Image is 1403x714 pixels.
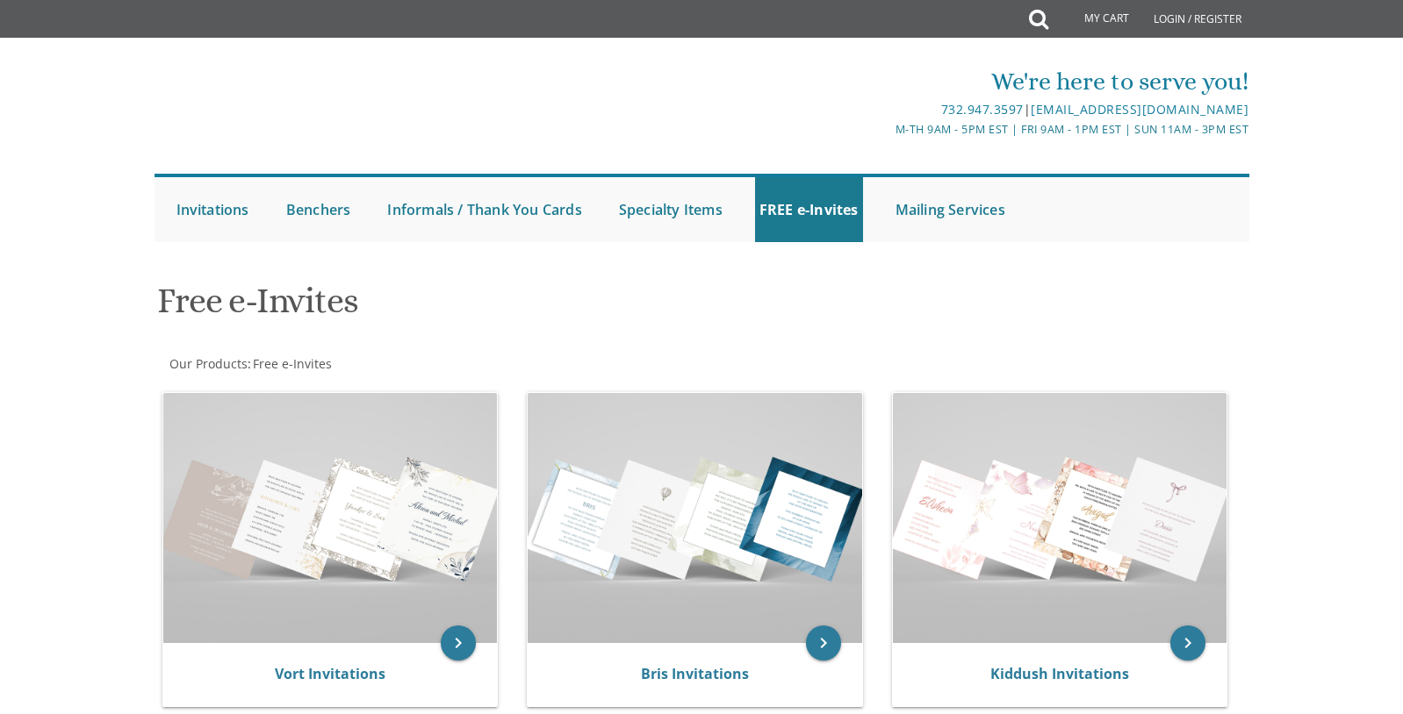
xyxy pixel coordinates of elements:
div: : [155,355,702,373]
a: keyboard_arrow_right [1170,625,1205,660]
a: Vort Invitations [275,664,385,683]
img: Bris Invitations [528,393,862,643]
a: keyboard_arrow_right [441,625,476,660]
a: Bris Invitations [641,664,749,683]
a: FREE e-Invites [755,177,863,242]
a: 732.947.3597 [941,101,1024,118]
a: Specialty Items [615,177,727,242]
h1: Free e-Invites [157,282,874,333]
span: Free e-Invites [253,355,332,372]
div: | [520,99,1248,120]
div: We're here to serve you! [520,64,1248,99]
a: Mailing Services [891,177,1010,242]
a: [EMAIL_ADDRESS][DOMAIN_NAME] [1031,101,1248,118]
a: Our Products [168,355,248,372]
a: Informals / Thank You Cards [383,177,586,242]
a: keyboard_arrow_right [806,625,841,660]
a: Invitations [172,177,254,242]
a: Benchers [282,177,356,242]
img: Kiddush Invitations [893,393,1227,643]
a: Kiddush Invitations [990,664,1129,683]
img: Vort Invitations [163,393,498,643]
a: My Cart [1047,2,1141,37]
a: Free e-Invites [251,355,332,372]
div: M-Th 9am - 5pm EST | Fri 9am - 1pm EST | Sun 11am - 3pm EST [520,120,1248,139]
